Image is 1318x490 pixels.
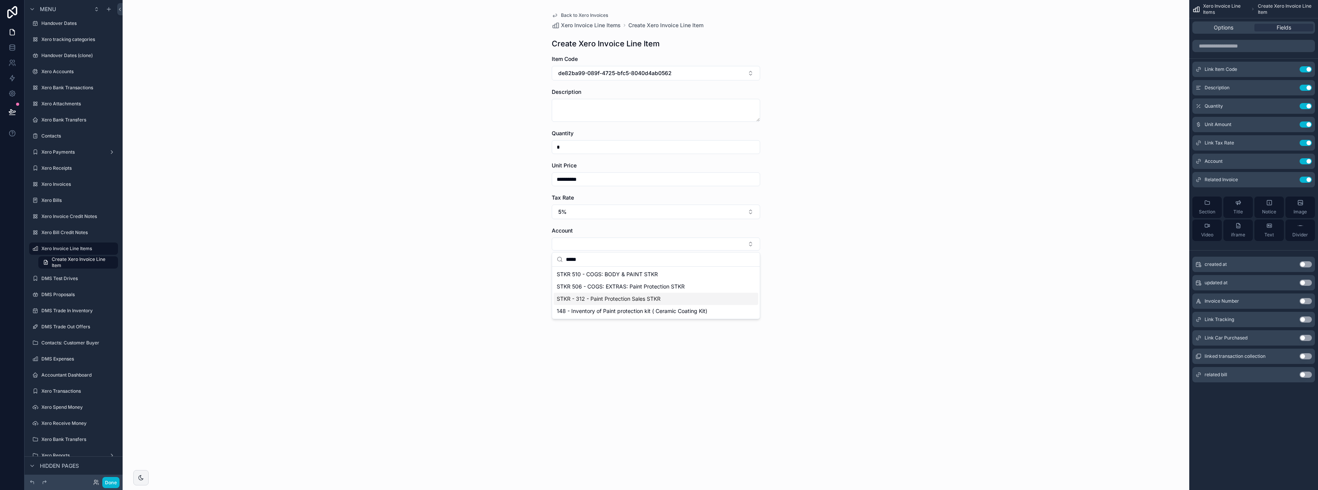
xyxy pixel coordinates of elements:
[1233,209,1243,215] span: Title
[552,12,608,18] a: Back to Xero Invoices
[29,337,118,349] a: Contacts: Customer Buyer
[552,267,760,319] div: Suggestions
[1205,261,1227,267] span: created at
[1205,66,1237,72] span: Link Item Code
[1192,197,1222,218] button: Section
[1223,220,1253,241] button: iframe
[558,208,567,216] span: 5%
[552,162,577,169] span: Unit Price
[552,66,760,80] button: Select Button
[1205,316,1234,323] span: Link Tracking
[1254,197,1284,218] button: Notice
[29,401,118,413] a: Xero Spend Money
[628,21,703,29] a: Create Xero Invoice Line Item
[29,66,118,78] a: Xero Accounts
[102,477,120,488] button: Done
[1205,177,1238,183] span: Related Invoice
[1293,209,1307,215] span: Image
[29,369,118,381] a: Accountant Dashboard
[552,21,621,29] a: Xero Invoice Line Items
[41,181,116,187] label: Xero Invoices
[29,243,118,255] a: Xero Invoice Line Items
[1205,353,1266,359] span: linked transaction collection
[552,238,760,251] button: Select Button
[41,404,116,410] label: Xero Spend Money
[29,385,118,397] a: Xero Transactions
[1205,335,1248,341] span: Link Car Purchased
[1277,24,1291,31] span: Fields
[41,324,116,330] label: DMS Trade Out Offers
[552,205,760,219] button: Select Button
[557,283,685,290] span: STKR 506 - COGS: EXTRAS: Paint Protection STKR
[29,178,118,190] a: Xero Invoices
[29,194,118,206] a: Xero Bills
[1292,232,1308,238] span: Divider
[1205,103,1223,109] span: Quantity
[38,256,118,269] a: Create Xero Invoice Line Item
[29,449,118,462] a: Xero Reports
[41,36,116,43] label: Xero tracking categories
[41,117,116,123] label: Xero Bank Transfers
[29,210,118,223] a: Xero Invoice Credit Notes
[29,146,118,158] a: Xero Payments
[557,307,707,315] span: 148 - Inventory of Paint protection kit ( Ceramic Coating Kit)
[1205,140,1234,146] span: Link Tax Rate
[29,353,118,365] a: DMS Expenses
[561,21,621,29] span: Xero Invoice Line Items
[41,133,116,139] label: Contacts
[41,197,116,203] label: Xero Bills
[1223,197,1253,218] button: Title
[41,229,116,236] label: Xero Bill Credit Notes
[557,270,658,278] span: STKR 510 - COGS: BODY & PAINT STKR
[52,256,113,269] span: Create Xero Invoice Line Item
[29,17,118,29] a: Handover Dates
[29,33,118,46] a: Xero tracking categories
[41,356,116,362] label: DMS Expenses
[1231,232,1245,238] span: iframe
[552,227,573,234] span: Account
[1264,232,1274,238] span: Text
[41,101,116,107] label: Xero Attachments
[40,5,56,13] span: Menu
[29,417,118,429] a: Xero Receive Money
[1205,280,1228,286] span: updated at
[29,226,118,239] a: Xero Bill Credit Notes
[41,452,106,459] label: Xero Reports
[41,275,116,282] label: DMS Test Drives
[29,82,118,94] a: Xero Bank Transactions
[29,49,118,62] a: Handover Dates (clone)
[29,305,118,317] a: DMS Trade In Inventory
[29,433,118,446] a: Xero Bank Transfers
[41,69,116,75] label: Xero Accounts
[29,98,118,110] a: Xero Attachments
[1205,85,1229,91] span: Description
[552,130,574,136] span: Quantity
[1203,3,1248,15] span: Xero Invoice Line Items
[1199,209,1215,215] span: Section
[41,292,116,298] label: DMS Proposals
[41,436,116,442] label: Xero Bank Transfers
[41,85,116,91] label: Xero Bank Transactions
[41,246,113,252] label: Xero Invoice Line Items
[41,420,116,426] label: Xero Receive Money
[1205,121,1231,128] span: Unit Amount
[29,272,118,285] a: DMS Test Drives
[41,372,116,378] label: Accountant Dashboard
[41,213,116,220] label: Xero Invoice Credit Notes
[29,321,118,333] a: DMS Trade Out Offers
[41,340,116,346] label: Contacts: Customer Buyer
[1214,24,1233,31] span: Options
[29,114,118,126] a: Xero Bank Transfers
[41,308,116,314] label: DMS Trade In Inventory
[41,52,116,59] label: Handover Dates (clone)
[41,149,106,155] label: Xero Payments
[561,12,608,18] span: Back to Xero Invoices
[41,165,116,171] label: Xero Receipts
[1205,298,1239,304] span: Invoice Number
[552,56,578,62] span: Item Code
[558,69,672,77] span: de82ba99-089f-4725-bfc5-8040d4ab0562
[552,194,574,201] span: Tax Rate
[1205,158,1223,164] span: Account
[1205,372,1227,378] span: related bill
